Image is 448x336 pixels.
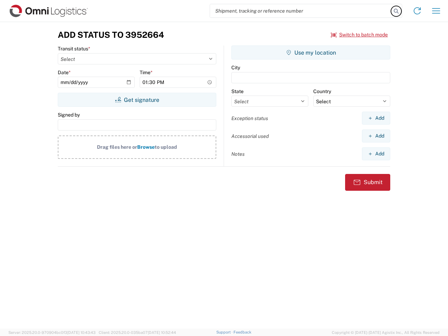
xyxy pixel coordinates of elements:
[362,112,390,125] button: Add
[231,45,390,59] button: Use my location
[313,88,331,94] label: Country
[97,144,137,150] span: Drag files here or
[99,330,176,335] span: Client: 2025.20.0-035ba07
[362,129,390,142] button: Add
[58,93,216,107] button: Get signature
[231,115,268,121] label: Exception status
[210,4,391,17] input: Shipment, tracking or reference number
[58,45,90,52] label: Transit status
[231,88,244,94] label: State
[216,330,234,334] a: Support
[140,69,153,76] label: Time
[58,112,80,118] label: Signed by
[148,330,176,335] span: [DATE] 10:52:44
[231,133,269,139] label: Accessorial used
[58,30,164,40] h3: Add Status to 3952664
[231,64,240,71] label: City
[67,330,96,335] span: [DATE] 10:43:43
[331,29,388,41] button: Switch to batch mode
[155,144,177,150] span: to upload
[58,69,71,76] label: Date
[231,151,245,157] label: Notes
[345,174,390,191] button: Submit
[8,330,96,335] span: Server: 2025.20.0-970904bc0f3
[137,144,155,150] span: Browse
[332,329,440,336] span: Copyright © [DATE]-[DATE] Agistix Inc., All Rights Reserved
[233,330,251,334] a: Feedback
[362,147,390,160] button: Add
